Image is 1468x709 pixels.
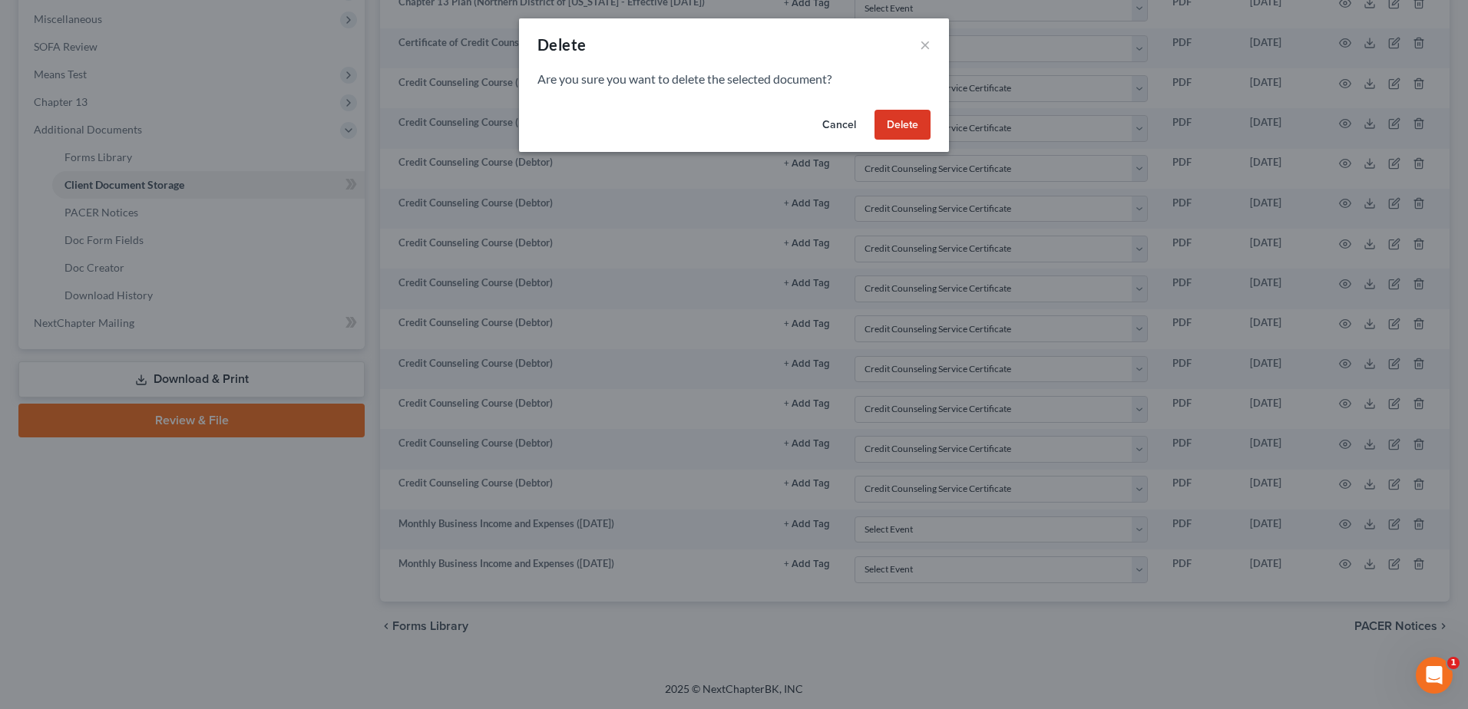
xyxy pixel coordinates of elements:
[537,71,931,88] p: Are you sure you want to delete the selected document?
[920,35,931,54] button: ×
[1447,657,1460,669] span: 1
[875,110,931,140] button: Delete
[1416,657,1453,694] iframe: Intercom live chat
[537,34,586,55] div: Delete
[810,110,868,140] button: Cancel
